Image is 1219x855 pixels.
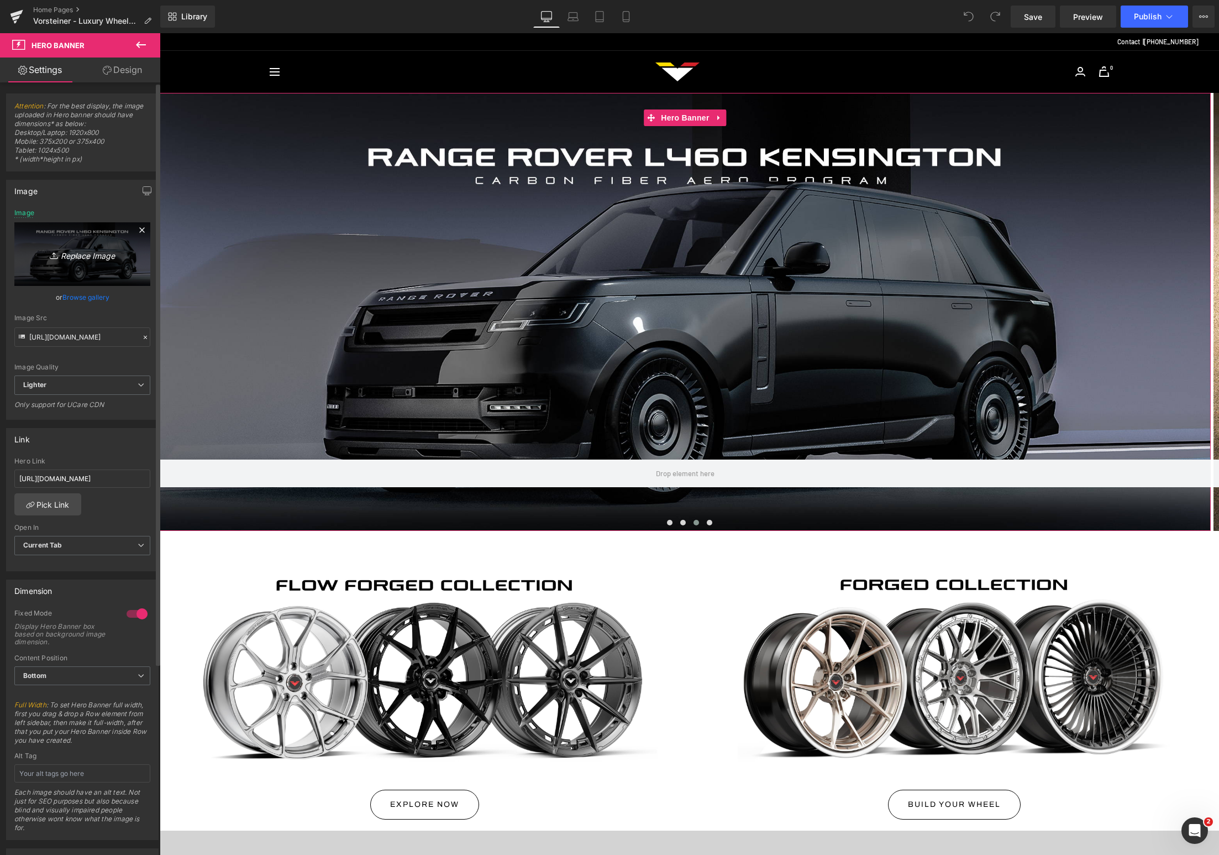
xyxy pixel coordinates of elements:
div: or [14,291,150,303]
div: Alt Tag [14,752,150,760]
div: Open In [14,524,150,531]
div: Link [14,429,30,444]
div: Content Position [14,654,150,662]
span: : To set Hero Banner full width, first you drag & drop a Row element from left sidebar, then make... [14,701,150,752]
span: Save [1024,11,1042,23]
div: Dimension [14,580,52,596]
button: Publish [1121,6,1188,28]
a: BUILD YOUR WHEEL [728,757,861,786]
a: Attention [14,102,44,110]
iframe: Intercom live chat [1181,817,1208,844]
a: Tablet [586,6,613,28]
b: Lighter [23,380,46,389]
span: 2 [1204,817,1213,826]
cart-count: 0 [946,29,958,40]
span: BUILD YOUR WHEEL [748,757,841,786]
span: EXPLORE NOW [230,757,300,786]
div: Fixed Mode [14,609,115,621]
a: Expand / Collapse [553,76,567,93]
span: Hero Banner [31,41,85,50]
div: Image [14,209,34,217]
a: Laptop [560,6,586,28]
div: Image [14,180,38,196]
a: Cart [939,33,950,44]
a: EXPLORE NOW [211,757,319,786]
a: Mobile [613,6,639,28]
a: New Library [160,6,215,28]
a: Desktop [533,6,560,28]
a: Preview [1060,6,1116,28]
span: Preview [1073,11,1103,23]
div: Image Quality [14,363,150,371]
b: Bottom [23,671,46,680]
a: Login [916,34,926,43]
div: Image Src [14,314,150,322]
input: https://your-shop.myshopify.com [14,470,150,488]
b: Current Tab [23,541,62,549]
a: Home Pages [33,6,160,14]
iframe: To enrich screen reader interactions, please activate Accessibility in Grammarly extension settings [160,33,1219,855]
a: Browse gallery [62,288,109,307]
span: Vorsteiner - Luxury Wheels and Aero Updated [DATE] [33,17,139,25]
span: Library [181,12,207,22]
a: Design [82,58,162,82]
div: Only support for UCare CDN [14,400,150,416]
button: More [1192,6,1215,28]
div: Each image should have an alt text. Not just for SEO purposes but also because blind and visually... [14,788,150,840]
button: Undo [958,6,980,28]
a: Pick Link [14,493,81,515]
div: Display Hero Banner box based on background image dimension. [14,623,114,646]
input: Your alt tags go here [14,764,150,783]
span: Publish [1134,12,1162,21]
span: Hero Banner [498,76,552,93]
i: Replace Image [38,247,127,261]
a: Full Width [14,701,46,709]
input: Link [14,327,150,347]
button: Redo [984,6,1006,28]
span: : For the best display, the image uploaded in Hero banner should have dimensions* as below: Deskt... [14,102,150,171]
div: Hero Link [14,457,150,465]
